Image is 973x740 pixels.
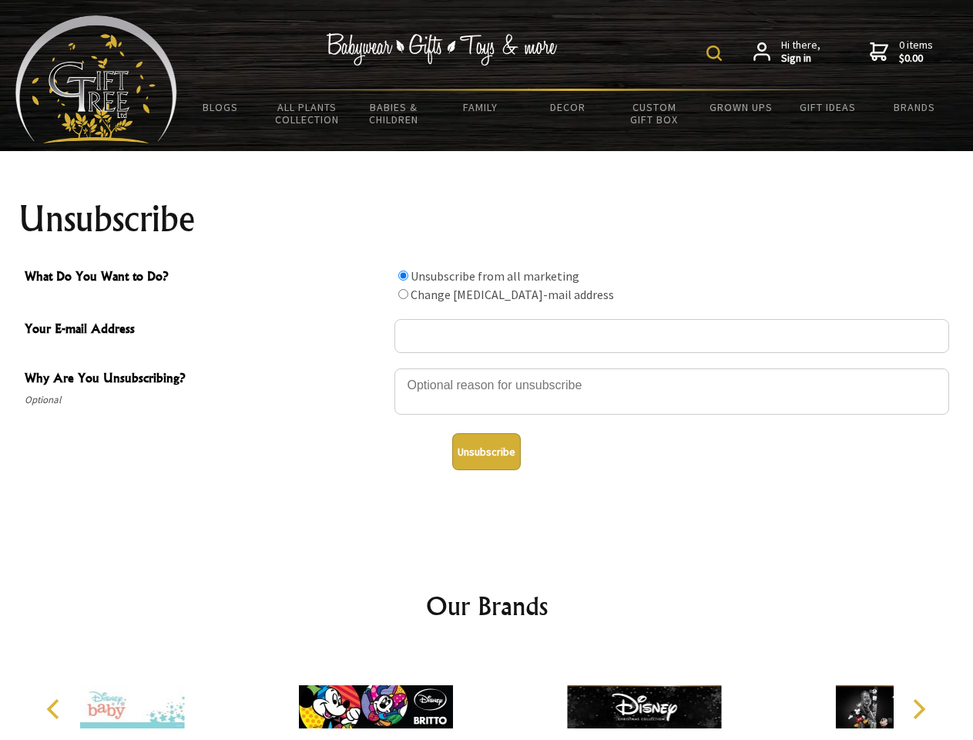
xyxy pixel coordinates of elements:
[781,39,820,66] span: Hi there,
[524,91,611,123] a: Decor
[901,692,935,726] button: Next
[452,433,521,470] button: Unsubscribe
[25,319,387,341] span: Your E-mail Address
[31,587,943,624] h2: Our Brands
[411,287,614,302] label: Change [MEDICAL_DATA]-mail address
[327,33,558,66] img: Babywear - Gifts - Toys & more
[351,91,438,136] a: Babies & Children
[25,368,387,391] span: Why Are You Unsubscribing?
[871,91,958,123] a: Brands
[706,45,722,61] img: product search
[15,15,177,143] img: Babyware - Gifts - Toys and more...
[784,91,871,123] a: Gift Ideas
[394,319,949,353] input: Your E-mail Address
[398,271,408,281] input: What Do You Want to Do?
[753,39,820,66] a: Hi there,Sign in
[398,289,408,299] input: What Do You Want to Do?
[781,52,820,66] strong: Sign in
[411,268,579,284] label: Unsubscribe from all marketing
[697,91,784,123] a: Grown Ups
[899,52,933,66] strong: $0.00
[264,91,351,136] a: All Plants Collection
[25,267,387,289] span: What Do You Want to Do?
[39,692,72,726] button: Previous
[611,91,698,136] a: Custom Gift Box
[18,200,955,237] h1: Unsubscribe
[394,368,949,415] textarea: Why Are You Unsubscribing?
[438,91,525,123] a: Family
[25,391,387,409] span: Optional
[177,91,264,123] a: BLOGS
[899,38,933,66] span: 0 items
[870,39,933,66] a: 0 items$0.00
